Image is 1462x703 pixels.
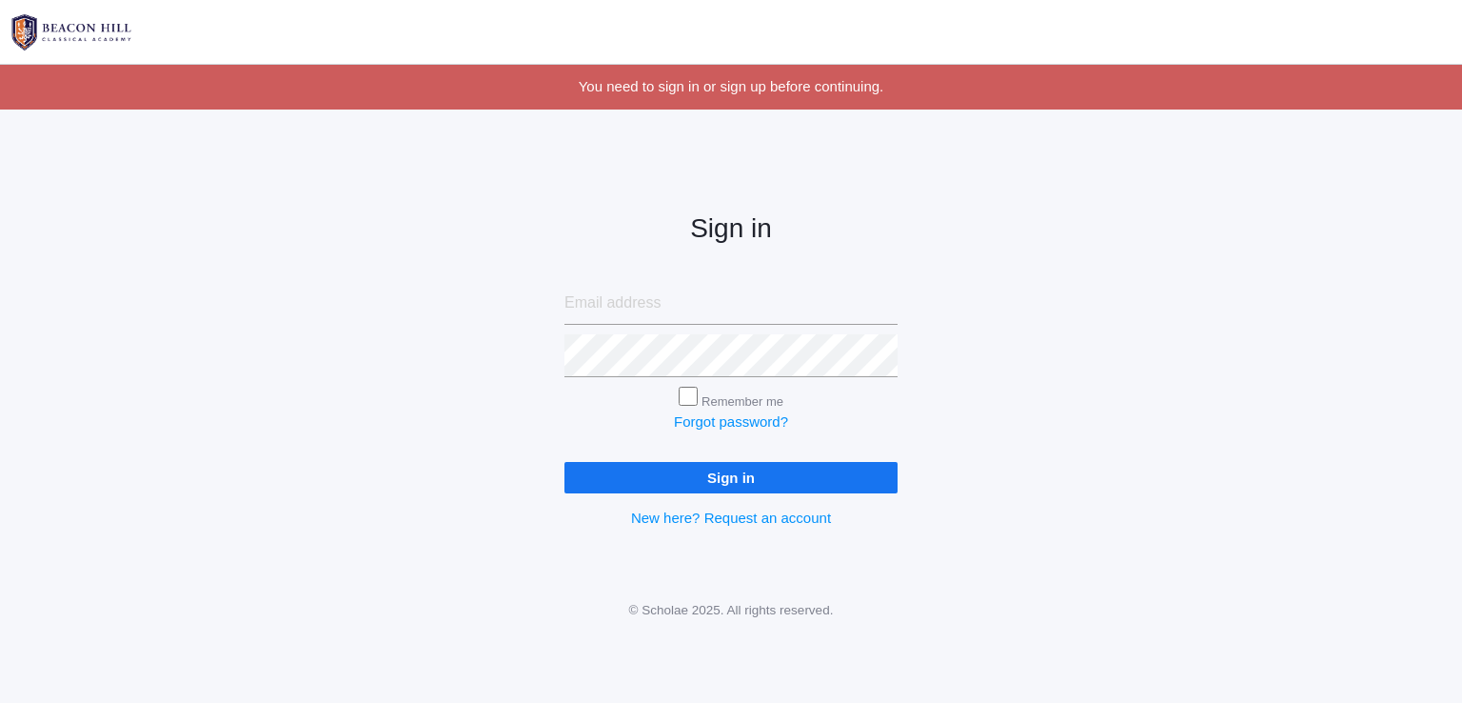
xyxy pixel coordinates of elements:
a: New here? Request an account [631,510,831,526]
label: Remember me [701,394,783,409]
a: Forgot password? [674,413,788,430]
input: Sign in [564,462,898,493]
input: Email address [564,282,898,325]
h2: Sign in [564,214,898,244]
